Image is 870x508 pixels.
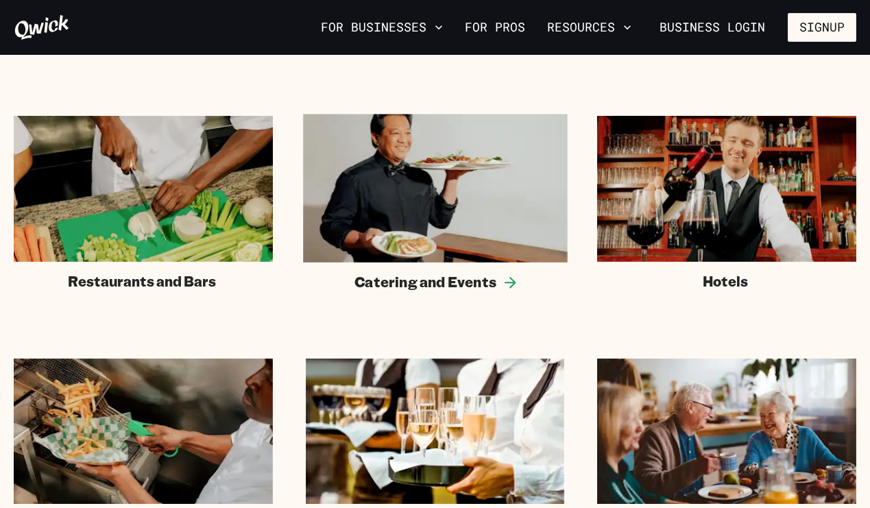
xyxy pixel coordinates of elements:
[303,114,567,292] a: Catering and Events
[14,116,273,261] img: Chef in kitchen
[648,13,777,42] a: Business Login
[597,359,856,504] img: Server bringing food to a retirement community member
[542,16,637,39] button: Resources
[597,116,856,261] img: Hotel staff serving at bar
[303,114,567,263] img: Catering staff carrying dishes.
[354,274,496,292] span: Catering and Events
[68,273,216,290] span: Restaurants and Bars
[315,16,448,39] button: For Businesses
[459,16,531,39] a: For Pros
[597,116,856,289] a: Hotels
[703,273,748,290] span: Hotels
[14,359,273,504] img: Fast food fry station
[14,116,273,289] a: Restaurants and Bars
[306,359,565,504] img: Country club catered event
[788,13,856,42] button: Signup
